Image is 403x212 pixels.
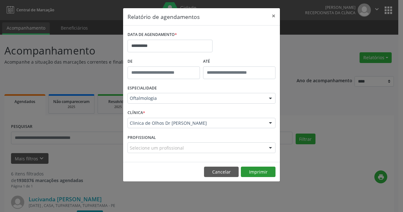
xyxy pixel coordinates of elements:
[128,133,156,142] label: PROFISSIONAL
[128,13,200,21] h5: Relatório de agendamentos
[128,108,145,118] label: CLÍNICA
[128,83,157,93] label: ESPECIALIDADE
[130,120,263,126] span: Clinica de Olhos Dr [PERSON_NAME]
[128,30,177,40] label: DATA DE AGENDAMENTO
[130,95,263,101] span: Oftalmologia
[203,57,275,66] label: ATÉ
[267,8,280,24] button: Close
[241,167,275,177] button: Imprimir
[128,57,200,66] label: De
[204,167,239,177] button: Cancelar
[130,145,184,151] span: Selecione um profissional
